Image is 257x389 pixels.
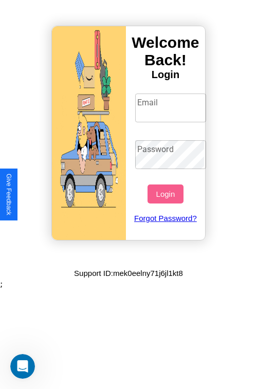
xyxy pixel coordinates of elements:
[10,354,35,379] iframe: Intercom live chat
[74,266,183,280] p: Support ID: mek0eelny71j6jl1kt8
[130,203,201,233] a: Forgot Password?
[126,69,205,81] h4: Login
[148,184,183,203] button: Login
[52,26,126,240] img: gif
[126,34,205,69] h3: Welcome Back!
[5,174,12,215] div: Give Feedback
